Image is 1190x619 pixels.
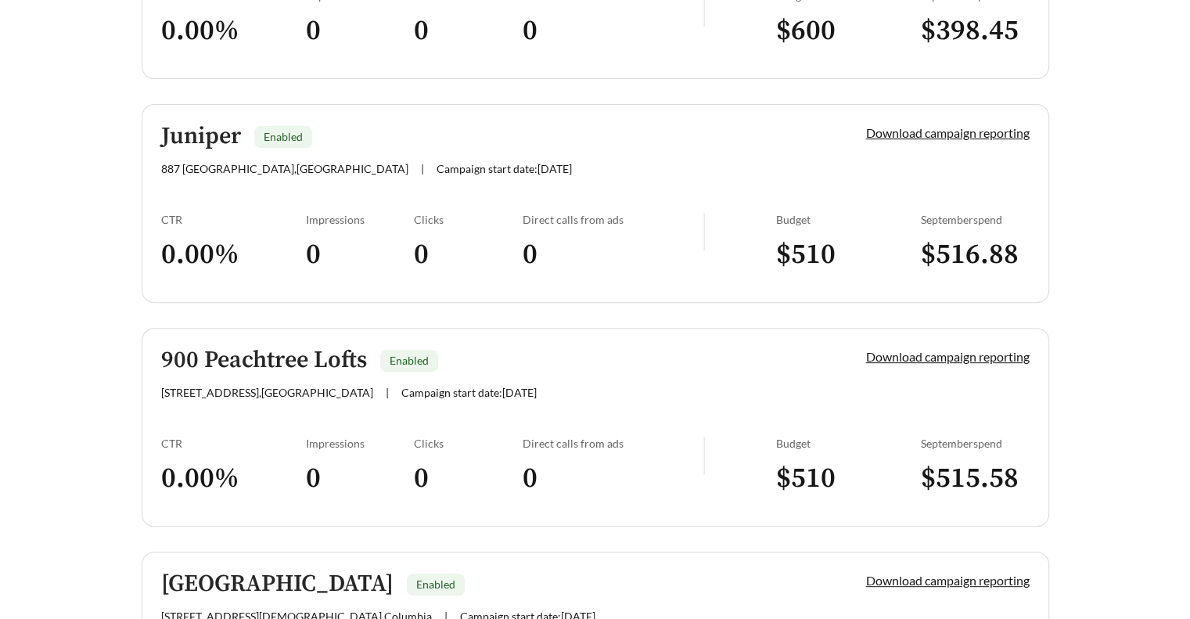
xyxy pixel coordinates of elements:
[523,437,703,450] div: Direct calls from ads
[921,437,1030,450] div: September spend
[921,237,1030,272] h3: $ 516.88
[921,13,1030,49] h3: $ 398.45
[390,354,429,367] span: Enabled
[414,461,523,496] h3: 0
[161,13,306,49] h3: 0.00 %
[161,386,373,399] span: [STREET_ADDRESS] , [GEOGRAPHIC_DATA]
[161,237,306,272] h3: 0.00 %
[161,571,394,597] h5: [GEOGRAPHIC_DATA]
[437,162,572,175] span: Campaign start date: [DATE]
[776,213,921,226] div: Budget
[523,237,703,272] h3: 0
[161,437,306,450] div: CTR
[306,437,415,450] div: Impressions
[523,13,703,49] h3: 0
[306,237,415,272] h3: 0
[306,461,415,496] h3: 0
[161,124,241,149] h5: Juniper
[703,437,705,474] img: line
[776,237,921,272] h3: $ 510
[161,213,306,226] div: CTR
[161,461,306,496] h3: 0.00 %
[523,461,703,496] h3: 0
[866,125,1030,140] a: Download campaign reporting
[306,13,415,49] h3: 0
[401,386,537,399] span: Campaign start date: [DATE]
[414,13,523,49] h3: 0
[866,573,1030,588] a: Download campaign reporting
[921,461,1030,496] h3: $ 515.58
[414,437,523,450] div: Clicks
[264,130,303,143] span: Enabled
[703,213,705,250] img: line
[386,386,389,399] span: |
[776,461,921,496] h3: $ 510
[414,213,523,226] div: Clicks
[416,578,455,591] span: Enabled
[306,213,415,226] div: Impressions
[776,13,921,49] h3: $ 600
[421,162,424,175] span: |
[142,104,1049,303] a: JuniperEnabled887 [GEOGRAPHIC_DATA],[GEOGRAPHIC_DATA]|Campaign start date:[DATE]Download campaign...
[921,213,1030,226] div: September spend
[414,237,523,272] h3: 0
[866,349,1030,364] a: Download campaign reporting
[523,213,703,226] div: Direct calls from ads
[776,437,921,450] div: Budget
[161,162,408,175] span: 887 [GEOGRAPHIC_DATA] , [GEOGRAPHIC_DATA]
[161,347,367,373] h5: 900 Peachtree Lofts
[142,328,1049,527] a: 900 Peachtree LoftsEnabled[STREET_ADDRESS],[GEOGRAPHIC_DATA]|Campaign start date:[DATE]Download c...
